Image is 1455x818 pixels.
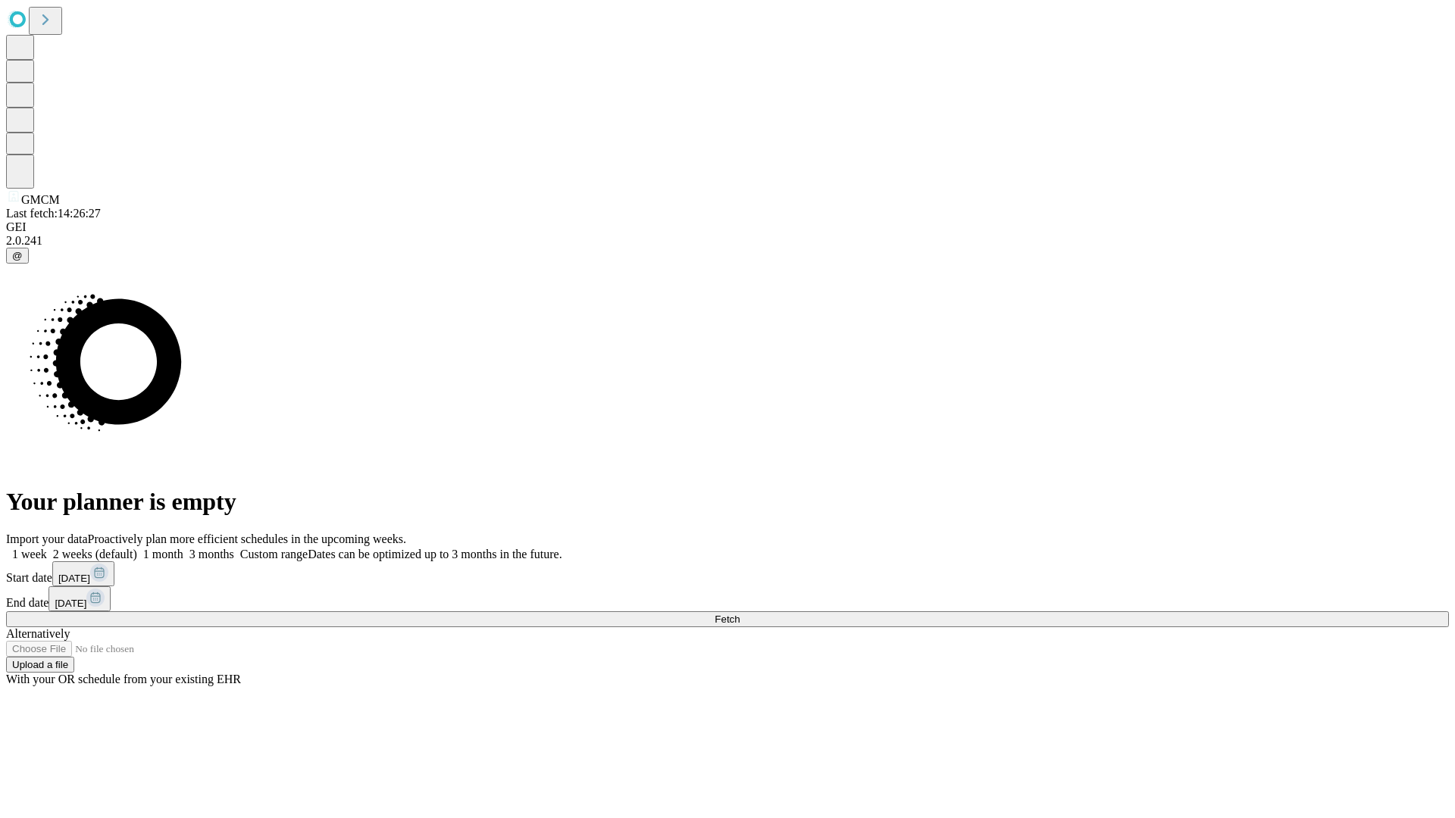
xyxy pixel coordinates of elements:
[6,561,1449,586] div: Start date
[52,561,114,586] button: [DATE]
[6,673,241,685] span: With your OR schedule from your existing EHR
[21,193,60,206] span: GMCM
[6,220,1449,234] div: GEI
[6,532,88,545] span: Import your data
[308,548,562,560] span: Dates can be optimized up to 3 months in the future.
[6,207,101,220] span: Last fetch: 14:26:27
[715,613,740,625] span: Fetch
[6,586,1449,611] div: End date
[143,548,183,560] span: 1 month
[48,586,111,611] button: [DATE]
[6,488,1449,516] h1: Your planner is empty
[6,248,29,264] button: @
[6,657,74,673] button: Upload a file
[6,234,1449,248] div: 2.0.241
[240,548,308,560] span: Custom range
[12,548,47,560] span: 1 week
[189,548,234,560] span: 3 months
[58,573,90,584] span: [DATE]
[6,627,70,640] span: Alternatively
[55,598,86,609] span: [DATE]
[6,611,1449,627] button: Fetch
[12,250,23,261] span: @
[53,548,137,560] span: 2 weeks (default)
[88,532,406,545] span: Proactively plan more efficient schedules in the upcoming weeks.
